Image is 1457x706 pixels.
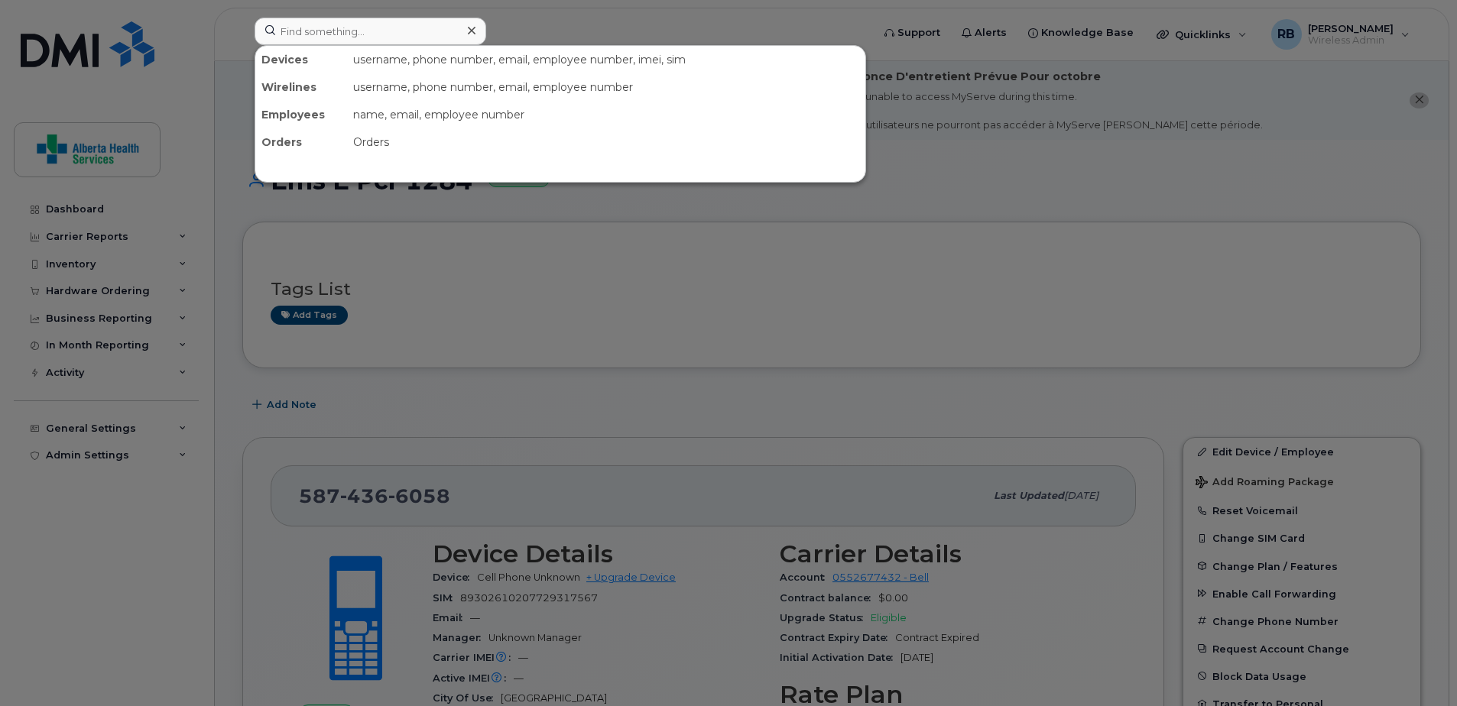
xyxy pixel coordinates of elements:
[347,46,865,73] div: username, phone number, email, employee number, imei, sim
[347,101,865,128] div: name, email, employee number
[255,73,347,101] div: Wirelines
[347,73,865,101] div: username, phone number, email, employee number
[255,101,347,128] div: Employees
[255,128,347,156] div: Orders
[347,128,865,156] div: Orders
[255,46,347,73] div: Devices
